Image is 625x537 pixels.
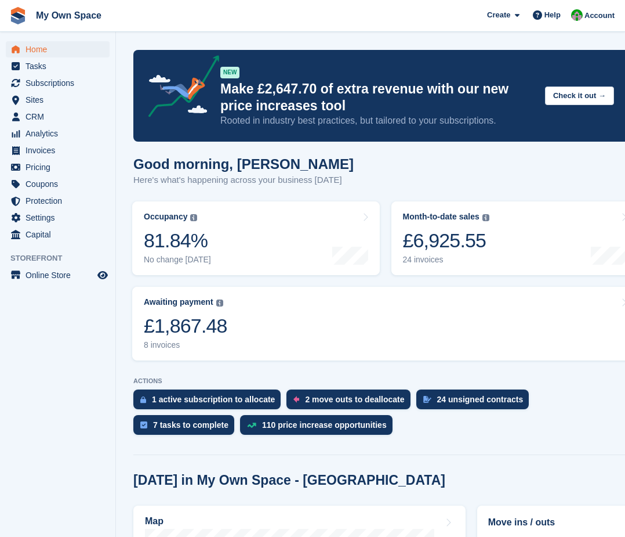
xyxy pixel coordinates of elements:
img: active_subscription_to_allocate_icon-d502201f5373d7db506a760aba3b589e785aa758c864c3986d89f69b8ff3... [140,396,146,403]
div: 81.84% [144,229,211,253]
span: Capital [26,226,95,243]
div: Awaiting payment [144,297,213,307]
img: price_increase_opportunities-93ffe204e8149a01c8c9dc8f82e8f89637d9d84a8eef4429ea346261dce0b2c0.svg [247,423,256,428]
a: 24 unsigned contracts [416,390,535,415]
div: 110 price increase opportunities [262,420,387,430]
span: Storefront [10,253,115,264]
p: Make £2,647.70 of extra revenue with our new price increases tool [220,81,536,114]
div: £6,925.55 [403,229,489,253]
span: CRM [26,109,95,125]
div: 24 unsigned contracts [437,395,524,404]
div: NEW [220,67,239,78]
span: Sites [26,92,95,108]
h2: Map [145,516,163,527]
div: Month-to-date sales [403,212,479,222]
a: Occupancy 81.84% No change [DATE] [132,201,380,275]
a: Preview store [96,268,110,282]
a: 2 move outs to deallocate [286,390,416,415]
a: menu [6,176,110,192]
span: Pricing [26,159,95,175]
h1: Good morning, [PERSON_NAME] [133,156,354,172]
a: menu [6,210,110,226]
div: Occupancy [144,212,187,222]
img: price-adjustments-announcement-icon-8257ccfd72463d97f412b2fc003d46551f7dbcb40ab6d574587a9cd5c0d94... [139,55,220,121]
span: Tasks [26,58,95,74]
img: stora-icon-8386f47178a22dfd0bd8f6a31ec36ba5ce8667c1dd55bd0f319d3a0aa187defe.svg [9,7,27,24]
span: Subscriptions [26,75,95,91]
span: Online Store [26,267,95,283]
div: No change [DATE] [144,255,211,265]
div: 8 invoices [144,340,227,350]
img: task-75834270c22a3079a89374b754ae025e5fb1db73e45f91037f5363f120a921f8.svg [140,421,147,428]
a: menu [6,92,110,108]
div: £1,867.48 [144,314,227,338]
a: menu [6,58,110,74]
a: menu [6,159,110,175]
a: menu [6,267,110,283]
a: menu [6,109,110,125]
span: Home [26,41,95,57]
p: Here's what's happening across your business [DATE] [133,174,354,187]
a: menu [6,226,110,243]
span: Coupons [26,176,95,192]
span: Protection [26,193,95,209]
a: 7 tasks to complete [133,415,240,441]
img: move_outs_to_deallocate_icon-f764333ba52eb49d3ac5e1228854f67142a1ed5810a6f6cc68b1a99e826820c5.svg [293,396,299,403]
a: menu [6,193,110,209]
div: 24 invoices [403,255,489,265]
div: 2 move outs to deallocate [305,395,404,404]
a: menu [6,125,110,142]
h2: [DATE] in My Own Space - [GEOGRAPHIC_DATA] [133,473,445,488]
img: icon-info-grey-7440780725fd019a000dd9b08b2336e03edf1995a4989e88bcd33f0948082b44.svg [190,214,197,221]
span: Analytics [26,125,95,142]
img: contract_signature_icon-13c848040528278c33f63329250d36e43548de30e8caae1d1a13099fd9432cc5.svg [423,396,431,403]
a: My Own Space [31,6,106,25]
span: Create [487,9,510,21]
img: Paula Harris [571,9,583,21]
button: Check it out → [545,87,614,106]
img: icon-info-grey-7440780725fd019a000dd9b08b2336e03edf1995a4989e88bcd33f0948082b44.svg [482,214,489,221]
span: Help [544,9,561,21]
a: menu [6,142,110,158]
p: Rooted in industry best practices, but tailored to your subscriptions. [220,114,536,127]
a: menu [6,75,110,91]
img: icon-info-grey-7440780725fd019a000dd9b08b2336e03edf1995a4989e88bcd33f0948082b44.svg [216,300,223,307]
span: Invoices [26,142,95,158]
a: 1 active subscription to allocate [133,390,286,415]
span: Account [584,10,615,21]
a: 110 price increase opportunities [240,415,398,441]
span: Settings [26,210,95,226]
a: menu [6,41,110,57]
div: 1 active subscription to allocate [152,395,275,404]
div: 7 tasks to complete [153,420,228,430]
